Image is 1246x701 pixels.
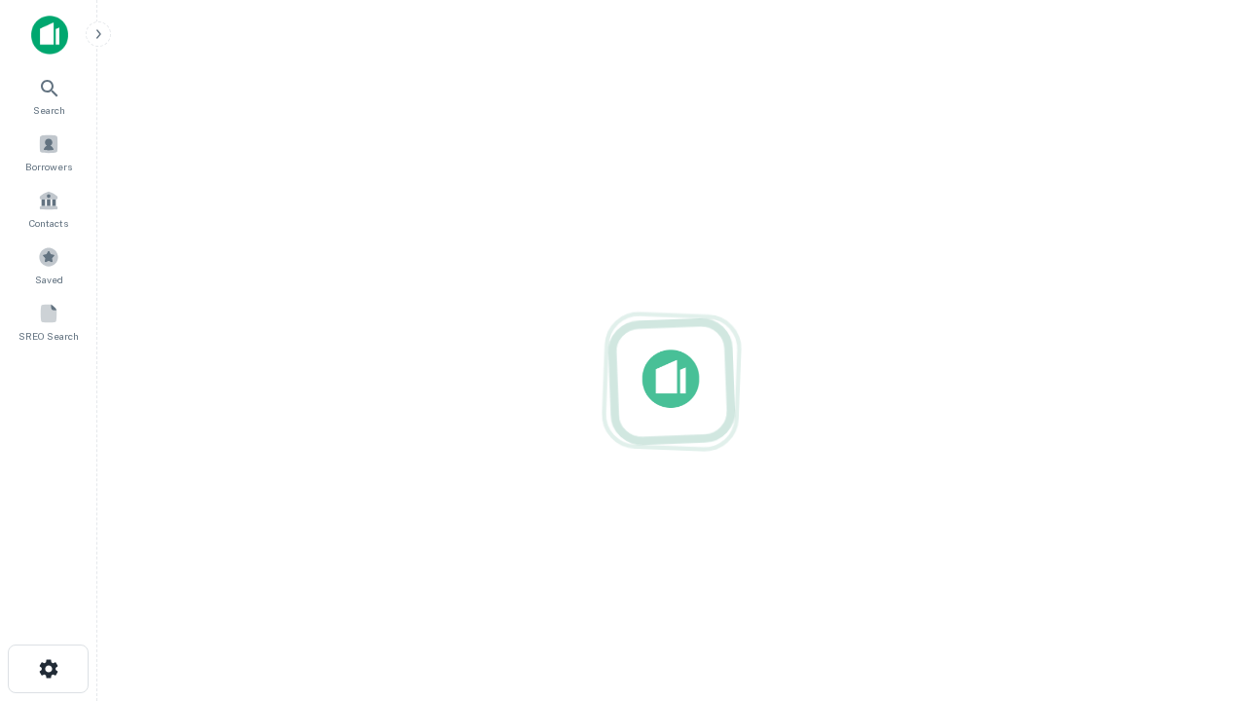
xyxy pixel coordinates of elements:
a: Contacts [6,182,92,235]
span: Contacts [29,215,68,231]
span: Saved [35,272,63,287]
a: Borrowers [6,126,92,178]
a: Search [6,69,92,122]
img: capitalize-icon.png [31,16,68,55]
span: Search [33,102,65,118]
span: SREO Search [18,328,79,344]
span: Borrowers [25,159,72,174]
a: Saved [6,239,92,291]
iframe: Chat Widget [1149,483,1246,576]
a: SREO Search [6,295,92,348]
